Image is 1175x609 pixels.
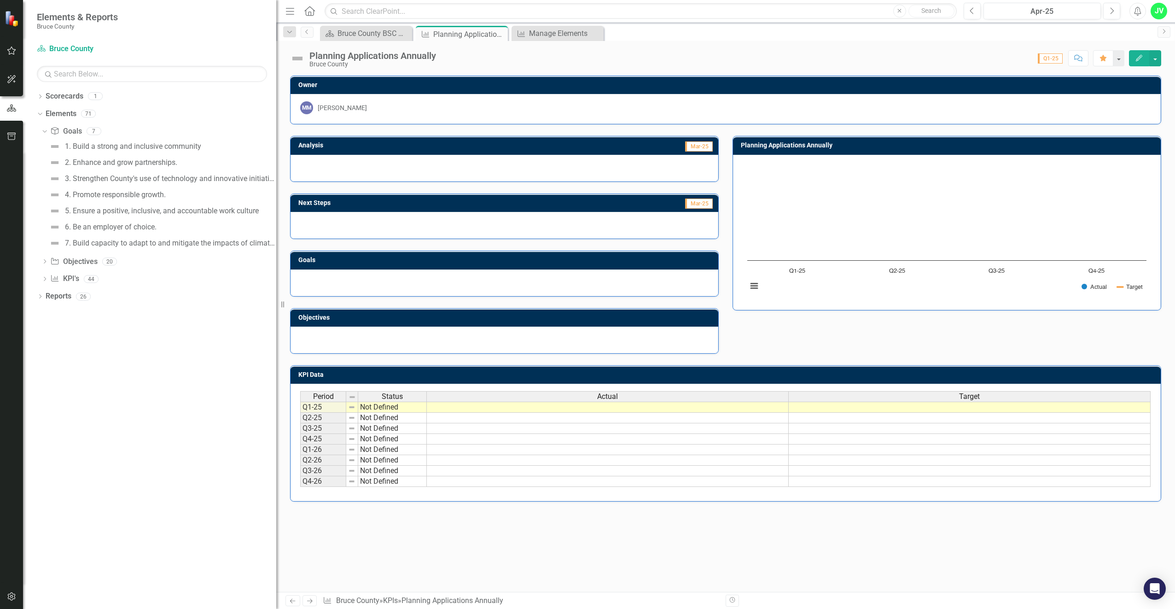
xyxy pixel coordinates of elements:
[348,446,355,453] img: 8DAGhfEEPCf229AAAAAElFTkSuQmCC
[529,28,601,39] div: Manage Elements
[50,126,81,137] a: Goals
[84,275,99,283] div: 44
[358,445,427,455] td: Not Defined
[46,91,83,102] a: Scorecards
[743,162,1151,300] svg: Interactive chart
[383,596,398,605] a: KPIs
[358,413,427,423] td: Not Defined
[1151,3,1167,19] button: JV
[88,93,103,100] div: 1
[597,392,618,401] span: Actual
[348,414,355,422] img: 8DAGhfEEPCf229AAAAAElFTkSuQmCC
[1088,268,1105,274] text: Q4-25
[987,6,1098,17] div: Apr-25
[323,596,719,606] div: » »
[743,162,1151,300] div: Chart. Highcharts interactive chart.
[65,207,259,215] div: 5. Ensure a positive, inclusive, and accountable work culture
[358,434,427,445] td: Not Defined
[685,141,713,152] span: Mar-25
[337,28,410,39] div: Bruce County BSC Welcome Page
[358,476,427,487] td: Not Defined
[348,435,355,443] img: 8DAGhfEEPCf229AAAAAElFTkSuQmCC
[908,5,954,18] button: Search
[300,101,313,114] div: MM
[348,404,355,411] img: 8DAGhfEEPCf229AAAAAElFTkSuQmCC
[47,139,201,154] a: 1. Build a strong and inclusive community
[298,142,492,149] h3: Analysis
[49,173,60,184] img: Not Defined
[65,223,157,231] div: 6. Be an employer of choice.
[358,466,427,476] td: Not Defined
[81,110,96,118] div: 71
[358,402,427,413] td: Not Defined
[290,51,305,66] img: Not Defined
[921,7,941,14] span: Search
[983,3,1101,19] button: Apr-25
[47,220,157,234] a: 6. Be an employer of choice.
[49,205,60,217] img: Not Defined
[309,51,436,61] div: Planning Applications Annually
[348,425,355,432] img: 8DAGhfEEPCf229AAAAAElFTkSuQmCC
[298,371,1156,378] h3: KPI Data
[300,466,346,476] td: Q3-26
[37,66,267,82] input: Search Below...
[300,445,346,455] td: Q1-26
[46,291,71,302] a: Reports
[741,142,1156,149] h3: Planning Applications Annually
[348,457,355,464] img: 8DAGhfEEPCf229AAAAAElFTkSuQmCC
[313,392,334,401] span: Period
[37,12,118,23] span: Elements & Reports
[49,222,60,233] img: Not Defined
[748,280,761,293] button: View chart menu, Chart
[50,257,97,267] a: Objectives
[47,171,276,186] a: 3. Strengthen County's use of technology and innovative initiatives.
[49,157,60,168] img: Not Defined
[300,402,346,413] td: Q1-25
[47,155,177,170] a: 2. Enhance and grow partnerships.
[37,23,118,30] small: Bruce County
[401,596,503,605] div: Planning Applications Annually
[349,393,356,401] img: 8DAGhfEEPCf229AAAAAElFTkSuQmCC
[298,314,714,321] h3: Objectives
[300,434,346,445] td: Q4-25
[47,204,259,218] a: 5. Ensure a positive, inclusive, and accountable work culture
[65,142,201,151] div: 1. Build a strong and inclusive community
[433,29,506,40] div: Planning Applications Annually
[989,268,1005,274] text: Q3-25
[1144,578,1166,600] div: Open Intercom Messenger
[46,109,76,119] a: Elements
[49,141,60,152] img: Not Defined
[358,455,427,466] td: Not Defined
[889,268,905,274] text: Q2-25
[336,596,379,605] a: Bruce County
[298,199,518,206] h3: Next Steps
[49,238,60,249] img: Not Defined
[309,61,436,68] div: Bruce County
[47,236,276,251] a: 7. Build capacity to adapt to and mitigate the impacts of climate change
[65,239,276,247] div: 7. Build capacity to adapt to and mitigate the impacts of climate change
[49,189,60,200] img: Not Defined
[65,158,177,167] div: 2. Enhance and grow partnerships.
[358,423,427,434] td: Not Defined
[325,3,957,19] input: Search ClearPoint...
[300,413,346,423] td: Q2-25
[65,191,166,199] div: 4. Promote responsible growth.
[102,258,117,265] div: 20
[50,274,79,284] a: KPI's
[298,257,714,264] h3: Goals
[348,478,355,485] img: 8DAGhfEEPCf229AAAAAElFTkSuQmCC
[300,423,346,434] td: Q3-25
[298,82,1156,88] h3: Owner
[1117,283,1143,290] button: Show Target
[37,44,152,54] a: Bruce County
[47,187,166,202] a: 4. Promote responsible growth.
[87,127,101,135] div: 7
[789,268,805,274] text: Q1-25
[959,392,980,401] span: Target
[382,392,403,401] span: Status
[318,103,367,112] div: [PERSON_NAME]
[514,28,601,39] a: Manage Elements
[1038,53,1063,64] span: Q1-25
[685,199,713,209] span: Mar-25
